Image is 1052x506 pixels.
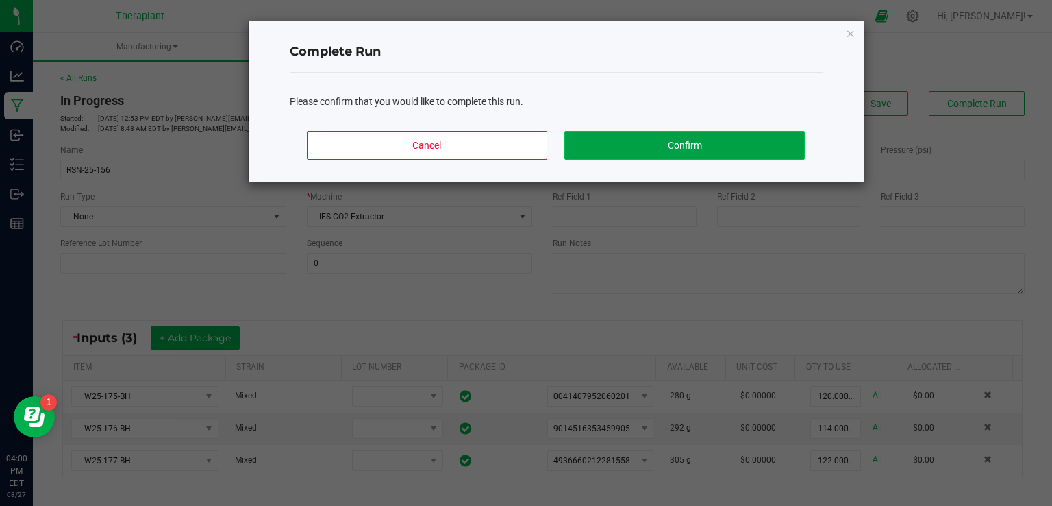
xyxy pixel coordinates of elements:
iframe: Resource center [14,396,55,437]
button: Cancel [307,131,547,160]
div: Please confirm that you would like to complete this run. [290,95,823,109]
iframe: Resource center unread badge [40,394,57,411]
h4: Complete Run [290,43,823,61]
button: Close [846,25,855,41]
button: Confirm [564,131,804,160]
